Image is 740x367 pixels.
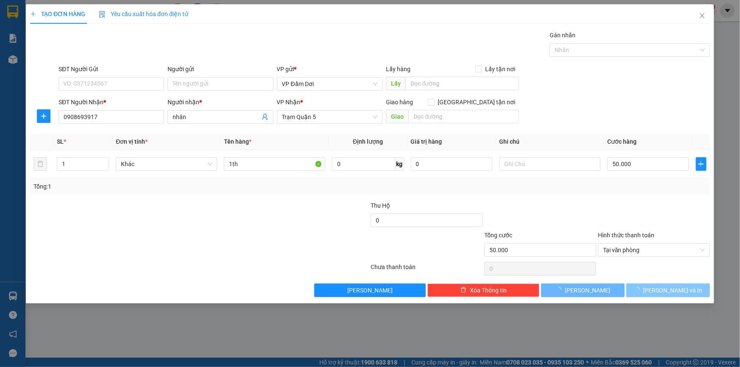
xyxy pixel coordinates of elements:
[427,284,539,297] button: deleteXóa Thông tin
[386,99,413,106] span: Giao hàng
[396,157,404,171] span: kg
[435,97,519,107] span: [GEOGRAPHIC_DATA] tận nơi
[371,202,390,209] span: Thu Hộ
[34,182,286,191] div: Tổng: 1
[347,286,393,295] span: [PERSON_NAME]
[99,11,106,18] img: icon
[541,284,625,297] button: [PERSON_NAME]
[634,287,643,293] span: loading
[603,244,705,256] span: Tại văn phòng
[314,284,426,297] button: [PERSON_NAME]
[470,286,507,295] span: Xóa Thông tin
[484,232,512,239] span: Tổng cước
[565,286,610,295] span: [PERSON_NAME]
[405,77,519,90] input: Dọc đường
[499,157,600,171] input: Ghi Chú
[30,11,85,17] span: TẠO ĐƠN HÀNG
[282,111,377,123] span: Trạm Quận 5
[386,110,408,123] span: Giao
[696,157,706,171] button: plus
[690,4,714,28] button: Close
[262,114,268,120] span: user-add
[37,109,50,123] button: plus
[550,32,575,39] label: Gán nhãn
[168,64,273,74] div: Người gửi
[496,133,604,150] th: Ghi chú
[57,138,64,145] span: SL
[116,138,148,145] span: Đơn vị tính
[411,138,442,145] span: Giá trị hàng
[99,11,188,17] span: Yêu cầu xuất hóa đơn điện tử
[370,262,484,277] div: Chưa thanh toán
[37,113,50,120] span: plus
[643,286,703,295] span: [PERSON_NAME] và In
[696,161,706,167] span: plus
[699,12,706,19] span: close
[277,99,301,106] span: VP Nhận
[353,138,383,145] span: Định lượng
[556,287,565,293] span: loading
[386,77,405,90] span: Lấy
[30,11,36,17] span: plus
[626,284,710,297] button: [PERSON_NAME] và In
[461,287,466,294] span: delete
[59,97,164,107] div: SĐT Người Nhận
[277,64,383,74] div: VP gửi
[121,158,212,170] span: Khác
[282,78,377,90] span: VP Đầm Dơi
[168,97,273,107] div: Người nhận
[386,66,410,72] span: Lấy hàng
[607,138,637,145] span: Cước hàng
[408,110,519,123] input: Dọc đường
[482,64,519,74] span: Lấy tận nơi
[598,232,654,239] label: Hình thức thanh toán
[224,138,251,145] span: Tên hàng
[59,64,164,74] div: SĐT Người Gửi
[411,157,493,171] input: 0
[224,157,325,171] input: VD: Bàn, Ghế
[34,157,47,171] button: delete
